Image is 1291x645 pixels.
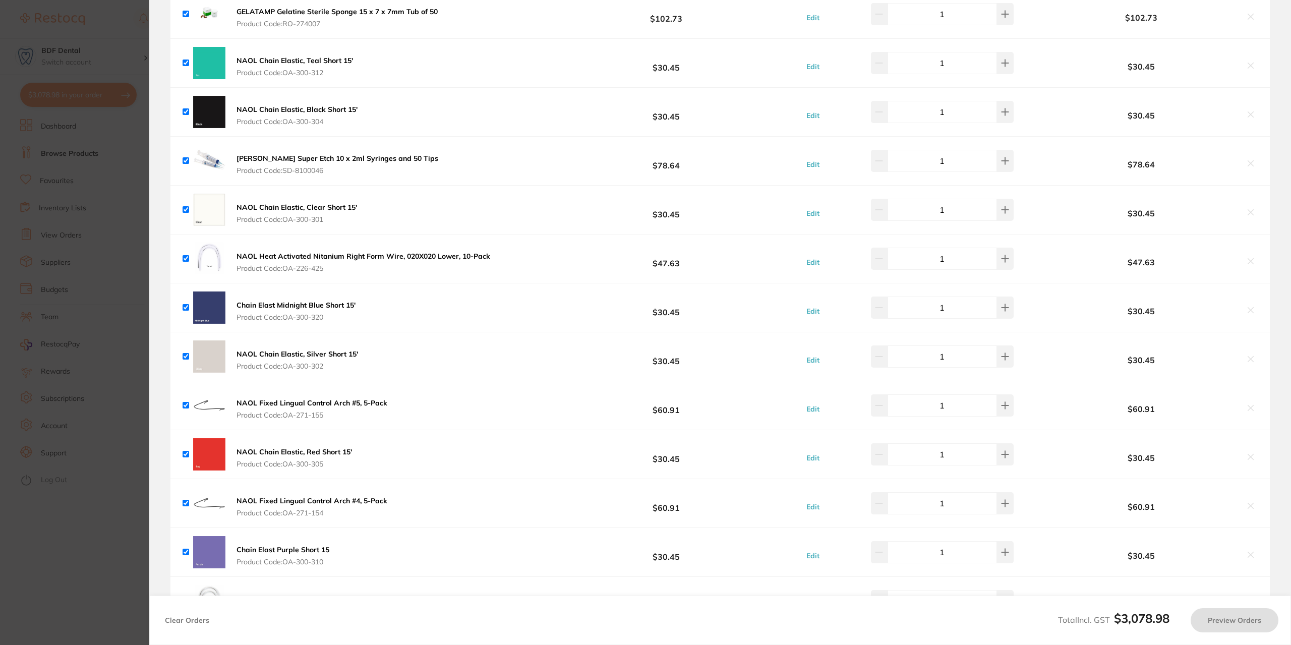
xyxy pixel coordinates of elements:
span: Product Code: RO-274007 [237,20,438,28]
b: $30.45 [559,445,774,463]
b: $30.45 [1043,111,1240,120]
button: NAOL Chain Elastic, Teal Short 15' Product Code:OA-300-312 [233,56,356,77]
span: Product Code: SD-8100046 [237,166,438,174]
button: Edit [803,307,823,316]
button: NAOL Heat Activated Nitanium Right Form Wire, 020X020 Lower, 10-Pack Product Code:OA-226-425 [233,252,493,273]
span: Product Code: OA-271-154 [237,509,387,517]
img: dHFicXZsdw [193,389,225,422]
b: $30.45 [1043,307,1240,316]
button: [PERSON_NAME] Super Etch 10 x 2ml Syringes and 50 Tips Product Code:SD-8100046 [233,154,441,175]
b: $60.91 [559,494,774,512]
b: NAOL Fixed Lingual Control Arch #5, 5-Pack [237,398,387,407]
button: Edit [803,209,823,218]
b: NAOL Chain Elastic, Black Short 15' [237,105,358,114]
b: $47.63 [559,249,774,268]
p: Message from Restocq, sent 3d ago [44,39,174,48]
b: $15.36 [559,592,774,610]
button: NAOL Chain Elastic, Clear Short 15' Product Code:OA-300-301 [233,203,360,224]
span: Product Code: OA-300-305 [237,460,352,468]
b: $30.45 [1043,453,1240,462]
b: $60.91 [1043,502,1240,511]
b: $102.73 [559,5,774,23]
b: $30.45 [559,102,774,121]
button: NAOL Fixed Lingual Control Arch #5, 5-Pack Product Code:OA-271-155 [233,398,390,420]
img: ZXI2bW10dw [193,536,225,568]
b: $30.45 [1043,62,1240,71]
button: Preview Orders [1191,608,1278,632]
button: Edit [803,62,823,71]
img: bWo5d2Y5cw [193,340,225,373]
span: Product Code: OA-271-155 [237,411,387,419]
button: Clear Orders [162,608,212,632]
img: dzJuNG4zaw [193,47,225,79]
b: $30.45 [559,543,774,561]
button: Edit [803,356,823,365]
b: $60.91 [559,396,774,415]
b: NAOL Chain Elastic, Clear Short 15' [237,203,357,212]
p: Thank you as well, feel free to reach out to [GEOGRAPHIC_DATA]. [44,29,174,39]
b: $30.45 [559,298,774,317]
button: Edit [803,404,823,414]
span: Product Code: OA-226-425 [237,264,490,272]
button: Edit [803,551,823,560]
img: Profile image for Restocq [23,30,39,46]
b: $78.64 [1043,160,1240,169]
button: NAOL Fixed Lingual Control Arch #4, 5-Pack Product Code:OA-271-154 [233,496,390,517]
div: message notification from Restocq, 3d ago. Thank you as well, feel free to reach out to us. [15,21,187,54]
b: $102.73 [1043,13,1240,22]
span: Product Code: OA-300-320 [237,313,356,321]
b: $30.45 [559,53,774,72]
b: $78.64 [559,151,774,170]
b: $60.91 [1043,404,1240,414]
span: Product Code: OA-300-310 [237,558,329,566]
b: NAOL Chain Elastic, Red Short 15' [237,447,352,456]
b: NAOL Fixed Lingual Control Arch #4, 5-Pack [237,496,387,505]
button: Edit [803,502,823,511]
b: NAOL Heat Activated Nitanium Right Form Wire, 020X020 Lower, 10-Pack [237,252,490,261]
b: Chain Elast Midnight Blue Short 15' [237,301,356,310]
button: Edit [803,13,823,22]
button: Edit [803,453,823,462]
b: NAOL Chain Elastic, Silver Short 15' [237,349,358,359]
button: Chain Elast Purple Short 15 Product Code:OA-300-310 [233,545,332,566]
b: $47.63 [1043,258,1240,267]
img: Mm50OG92aw [193,487,225,519]
button: Edit [803,258,823,267]
b: [PERSON_NAME] Super Etch 10 x 2ml Syringes and 50 Tips [237,154,438,163]
b: $30.45 [1043,356,1240,365]
b: $30.45 [1043,551,1240,560]
span: Product Code: OA-300-312 [237,69,353,77]
img: MjdjcjJwaQ [193,291,225,324]
img: bTI5MWlkbQ [193,96,225,128]
img: cGdiN3g1aA [193,194,225,226]
button: Edit [803,111,823,120]
button: NAOL Chain Elastic, Silver Short 15' Product Code:OA-300-302 [233,349,361,371]
button: NAOL Proform Stainless Steel Archwire, 021X025 Lower, 10-Pack Product Code:O2-100-119 [233,594,462,615]
img: dTd1aWo1cg [193,243,225,275]
b: $3,078.98 [1114,611,1169,626]
b: GELATAMP Gelatine Sterile Sponge 15 x 7 x 7mm Tub of 50 [237,7,438,16]
span: Product Code: OA-300-304 [237,118,358,126]
b: $30.45 [559,200,774,219]
img: OHZkaHNhaA [193,145,225,177]
button: Edit [803,160,823,169]
b: Chain Elast Purple Short 15 [237,545,329,554]
button: NAOL Chain Elastic, Black Short 15' Product Code:OA-300-304 [233,105,361,126]
b: $30.45 [559,347,774,366]
button: GELATAMP Gelatine Sterile Sponge 15 x 7 x 7mm Tub of 50 Product Code:RO-274007 [233,7,441,28]
b: $30.45 [1043,209,1240,218]
b: NAOL Proform Stainless Steel Archwire, 021X025 Lower, 10-Pack [237,594,459,603]
b: NAOL Chain Elastic, Teal Short 15' [237,56,353,65]
span: Product Code: OA-300-302 [237,362,358,370]
button: Chain Elast Midnight Blue Short 15' Product Code:OA-300-320 [233,301,359,322]
button: NAOL Chain Elastic, Red Short 15' Product Code:OA-300-305 [233,447,355,468]
img: ZTNzbnY5eg [193,585,225,617]
img: OXQ5MnIybw [193,438,225,471]
span: Total Incl. GST [1058,615,1169,625]
span: Product Code: OA-300-301 [237,215,357,223]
